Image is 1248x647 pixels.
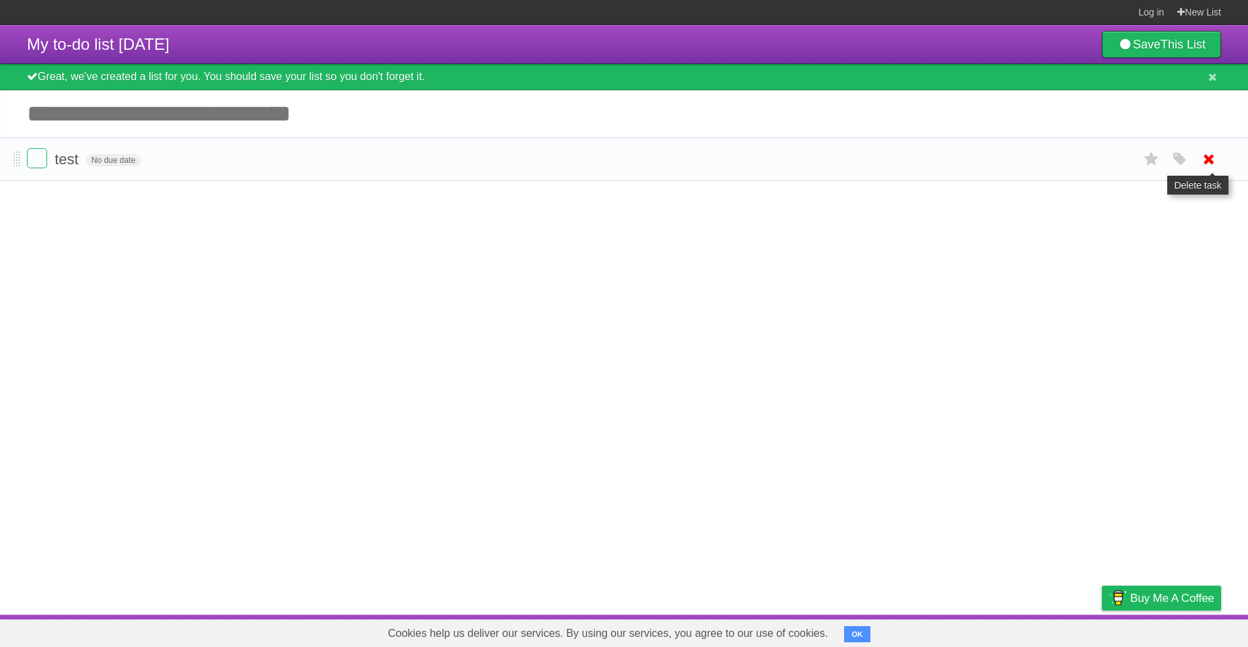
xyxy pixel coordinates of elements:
[1136,618,1221,644] a: Suggest a feature
[1102,31,1221,58] a: SaveThis List
[1039,618,1068,644] a: Terms
[1139,148,1165,170] label: Star task
[27,148,47,168] label: Done
[1102,586,1221,611] a: Buy me a coffee
[1160,38,1206,51] b: This List
[86,154,141,166] span: No due date
[1109,586,1127,609] img: Buy me a coffee
[967,618,1022,644] a: Developers
[1130,586,1214,610] span: Buy me a coffee
[374,620,841,647] span: Cookies help us deliver our services. By using our services, you agree to our use of cookies.
[844,626,870,642] button: OK
[27,35,170,53] span: My to-do list [DATE]
[1084,618,1119,644] a: Privacy
[55,151,81,168] span: test
[923,618,951,644] a: About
